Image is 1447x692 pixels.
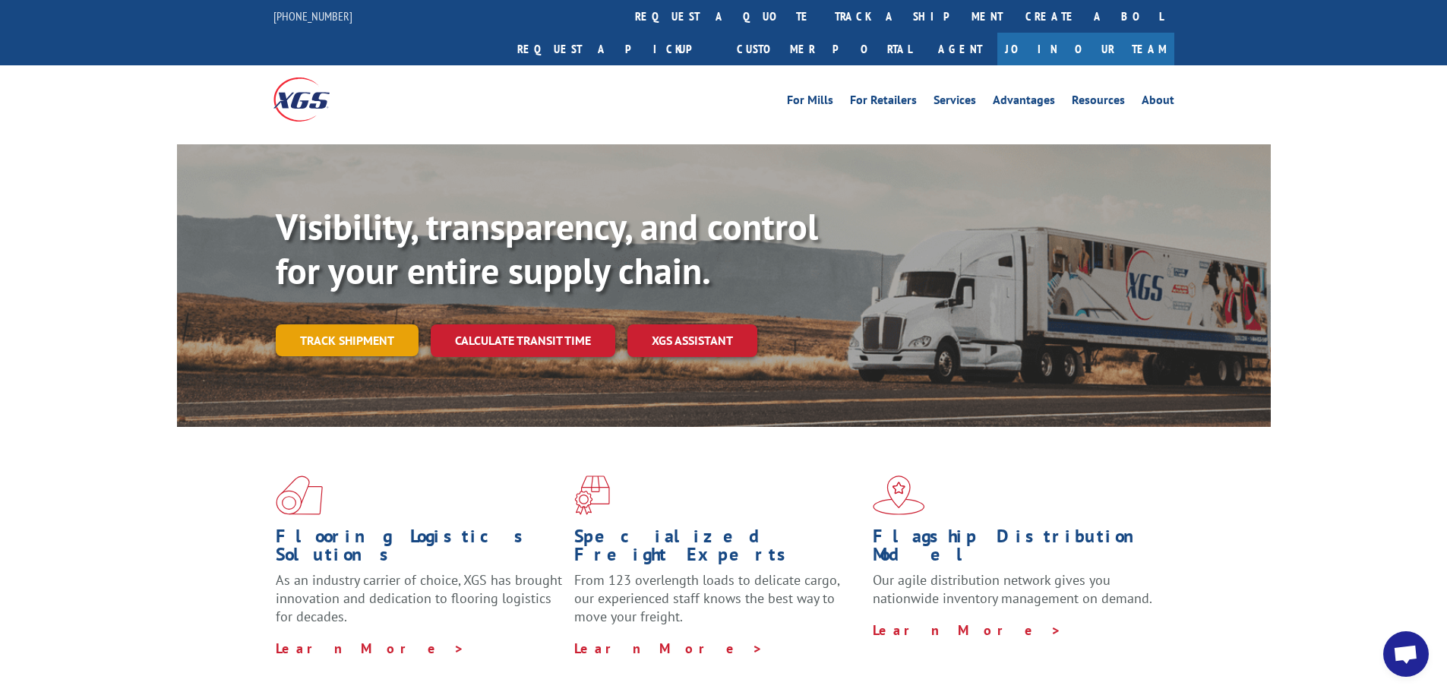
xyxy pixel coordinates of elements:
[934,94,976,111] a: Services
[574,571,861,639] p: From 123 overlength loads to delicate cargo, our experienced staff knows the best way to move you...
[506,33,725,65] a: Request a pickup
[276,476,323,515] img: xgs-icon-total-supply-chain-intelligence-red
[574,527,861,571] h1: Specialized Freight Experts
[627,324,757,357] a: XGS ASSISTANT
[873,476,925,515] img: xgs-icon-flagship-distribution-model-red
[1142,94,1174,111] a: About
[574,476,610,515] img: xgs-icon-focused-on-flooring-red
[276,203,818,294] b: Visibility, transparency, and control for your entire supply chain.
[276,527,563,571] h1: Flooring Logistics Solutions
[725,33,923,65] a: Customer Portal
[997,33,1174,65] a: Join Our Team
[273,8,352,24] a: [PHONE_NUMBER]
[787,94,833,111] a: For Mills
[574,640,763,657] a: Learn More >
[1383,631,1429,677] div: Open chat
[873,527,1160,571] h1: Flagship Distribution Model
[431,324,615,357] a: Calculate transit time
[850,94,917,111] a: For Retailers
[873,621,1062,639] a: Learn More >
[1072,94,1125,111] a: Resources
[923,33,997,65] a: Agent
[993,94,1055,111] a: Advantages
[276,640,465,657] a: Learn More >
[276,571,562,625] span: As an industry carrier of choice, XGS has brought innovation and dedication to flooring logistics...
[873,571,1152,607] span: Our agile distribution network gives you nationwide inventory management on demand.
[276,324,419,356] a: Track shipment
